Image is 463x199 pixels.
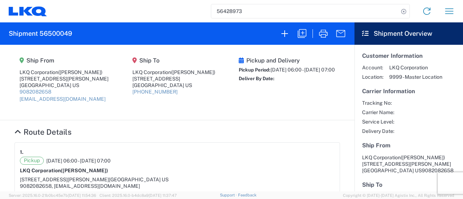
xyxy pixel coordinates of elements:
[362,154,455,174] address: [GEOGRAPHIC_DATA] US
[58,69,102,75] span: ([PERSON_NAME])
[68,193,96,198] span: [DATE] 11:54:36
[20,69,109,75] div: LKQ Corporation
[401,155,445,160] span: ([PERSON_NAME])
[422,168,454,173] span: 9082082658
[239,57,335,64] h5: Pickup and Delivery
[362,155,401,160] span: LKQ Corporation
[20,82,109,88] div: [GEOGRAPHIC_DATA] US
[211,4,399,18] input: Shipment, tracking or reference number
[238,193,256,197] a: Feedback
[362,100,394,106] span: Tracking No:
[362,142,455,149] h5: Ship From
[20,96,106,102] a: [EMAIL_ADDRESS][DOMAIN_NAME]
[362,118,394,125] span: Service Level:
[389,74,442,80] span: 9999 - Master Location
[362,161,451,167] span: [STREET_ADDRESS][PERSON_NAME]
[362,128,394,134] span: Delivery Date:
[362,109,394,116] span: Carrier Name:
[362,64,383,71] span: Account:
[9,29,72,38] h2: Shipment 56500049
[109,177,169,182] span: [GEOGRAPHIC_DATA] US
[132,57,215,64] h5: Ship To
[20,177,109,182] span: [STREET_ADDRESS][PERSON_NAME]
[220,193,238,197] a: Support
[354,22,463,45] header: Shipment Overview
[14,127,72,137] a: Hide Details
[20,183,335,189] div: 9082082658, [EMAIL_ADDRESS][DOMAIN_NAME]
[362,181,455,188] h5: Ship To
[20,148,24,157] strong: 1.
[362,52,455,59] h5: Customer Information
[132,89,178,95] a: [PHONE_NUMBER]
[239,67,271,73] span: Pickup Period:
[46,157,111,164] span: [DATE] 06:00 - [DATE] 07:00
[271,67,335,73] span: [DATE] 06:00 - [DATE] 07:00
[20,57,109,64] h5: Ship From
[132,69,215,75] div: LKQ Corporation
[343,192,454,199] span: Copyright © [DATE]-[DATE] Agistix Inc., All Rights Reserved
[132,75,215,82] div: [STREET_ADDRESS]
[149,193,177,198] span: [DATE] 11:37:47
[9,193,96,198] span: Server: 2025.16.0-21b0bc45e7b
[239,76,275,81] span: Deliver By Date:
[20,89,51,95] a: 9082082658
[362,88,455,95] h5: Carrier Information
[362,74,383,80] span: Location:
[99,193,177,198] span: Client: 2025.16.0-b4dc8a9
[20,157,44,165] span: Pickup
[389,64,442,71] span: LKQ Corporation
[61,168,108,173] span: ([PERSON_NAME])
[132,82,215,88] div: [GEOGRAPHIC_DATA] US
[171,69,215,75] span: ([PERSON_NAME])
[20,168,108,173] strong: LKQ Corporation
[20,75,109,82] div: [STREET_ADDRESS][PERSON_NAME]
